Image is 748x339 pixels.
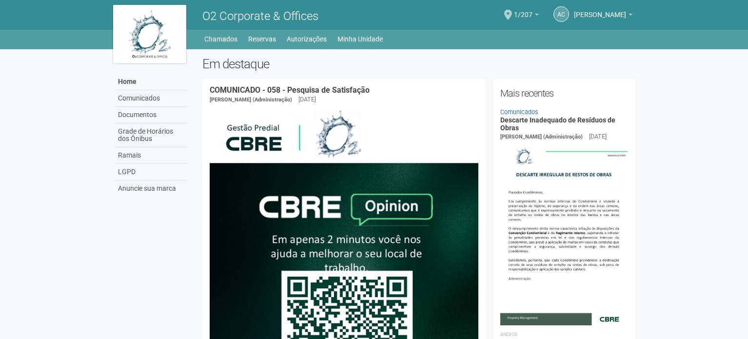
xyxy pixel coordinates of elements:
[202,57,635,71] h2: Em destaque
[500,86,628,100] h2: Mais recentes
[514,1,532,19] span: 1/207
[574,12,632,20] a: [PERSON_NAME]
[202,9,318,23] span: O2 Corporate & Offices
[589,132,607,141] div: [DATE]
[116,180,188,197] a: Anuncie sua marca
[500,330,628,339] li: Anexos
[116,107,188,123] a: Documentos
[287,32,327,46] a: Autorizações
[116,147,188,164] a: Ramais
[113,5,186,63] img: logo.jpg
[553,6,569,22] a: AC
[500,108,538,116] a: Comunicados
[116,90,188,107] a: Comunicados
[574,1,626,19] span: Andréa Cunha
[298,95,316,104] div: [DATE]
[500,134,583,140] span: [PERSON_NAME] (Administração)
[514,12,539,20] a: 1/207
[116,74,188,90] a: Home
[116,123,188,147] a: Grade de Horários dos Ônibus
[204,32,237,46] a: Chamados
[500,141,628,325] img: COMUNICADO%20-%20057%20-%20Descarte%20Inadequado%20de%20Res%C3%ADduos%20de%20Obras.jpg
[210,85,370,95] a: COMUNICADO - 058 - Pesquisa de Satisfação
[337,32,383,46] a: Minha Unidade
[210,97,292,103] span: [PERSON_NAME] (Administração)
[500,116,615,131] a: Descarte Inadequado de Resíduos de Obras
[248,32,276,46] a: Reservas
[116,164,188,180] a: LGPD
